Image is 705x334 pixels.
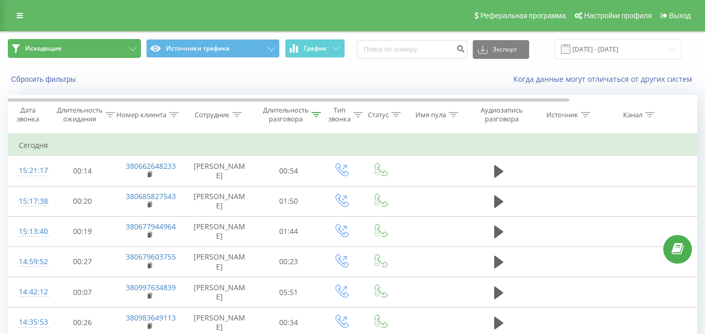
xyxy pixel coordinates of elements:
[183,277,256,307] td: [PERSON_NAME]
[50,186,115,216] td: 00:20
[256,246,321,277] td: 00:23
[256,277,321,307] td: 05:51
[480,11,566,20] span: Реферальная программа
[183,186,256,216] td: [PERSON_NAME]
[328,106,351,123] div: Тип звонка
[195,110,230,119] div: Сотрудник
[513,74,697,84] a: Когда данные могут отличаться от других систем
[50,216,115,246] td: 00:19
[116,110,166,119] div: Номер клиента
[304,45,327,52] span: График
[50,246,115,277] td: 00:27
[126,313,176,323] a: 380983649113
[584,11,652,20] span: Настройки профиля
[183,156,256,186] td: [PERSON_NAME]
[126,191,176,201] a: 380685827543
[415,110,446,119] div: Имя пула
[256,186,321,216] td: 01:50
[126,161,176,171] a: 380662648233
[256,216,321,246] td: 01:44
[19,221,40,242] div: 15:13:40
[669,11,691,20] span: Выход
[50,277,115,307] td: 00:07
[8,106,47,123] div: Дата звонка
[183,246,256,277] td: [PERSON_NAME]
[25,44,62,53] span: Исходящие
[183,216,256,246] td: [PERSON_NAME]
[126,252,176,262] a: 380679603755
[368,110,389,119] div: Статус
[473,40,529,59] button: Экспорт
[126,282,176,292] a: 380997634839
[476,106,527,123] div: Аудиозапись разговора
[19,160,40,181] div: 15:21:17
[8,75,81,84] button: Сбросить фильтры
[357,40,468,59] input: Поиск по номеру
[19,282,40,302] div: 14:42:12
[50,156,115,186] td: 00:14
[546,110,578,119] div: Источник
[57,106,103,123] div: Длительность ожидания
[285,39,345,58] button: График
[263,106,309,123] div: Длительность разговора
[8,39,141,58] button: Исходящие
[256,156,321,186] td: 00:54
[19,252,40,272] div: 14:59:52
[623,110,642,119] div: Канал
[19,191,40,212] div: 15:17:38
[126,221,176,231] a: 380677944964
[19,312,40,332] div: 14:35:53
[146,39,279,58] button: Источники трафика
